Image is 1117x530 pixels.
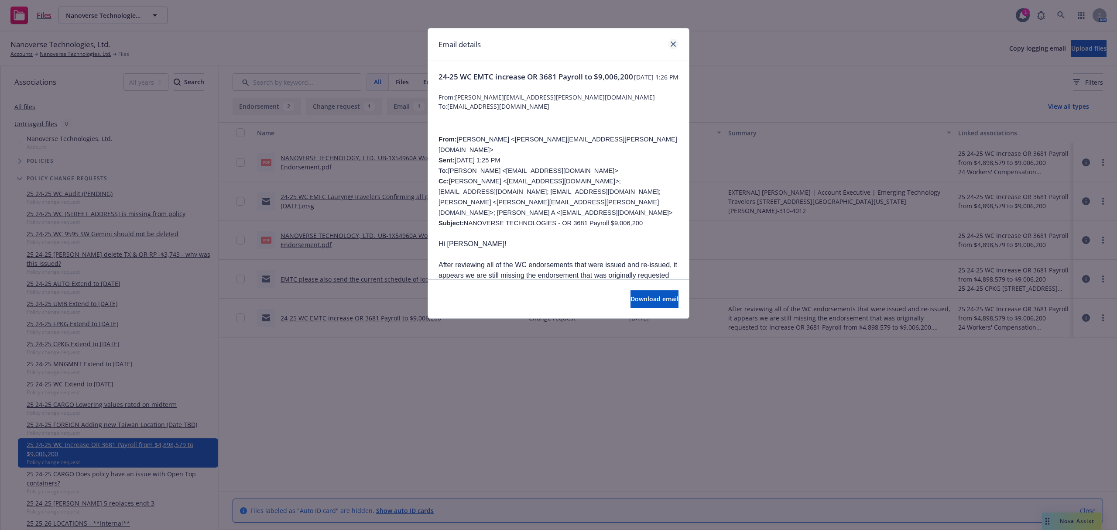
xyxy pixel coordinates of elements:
[439,178,449,185] b: Cc:
[439,220,464,227] b: Subject:
[439,167,448,174] b: To:
[630,290,678,308] button: Download email
[439,260,678,291] p: After reviewing all of the WC endorsements that were issued and re-issued, it appears we are stil...
[439,93,678,102] span: From: [PERSON_NAME][EMAIL_ADDRESS][PERSON_NAME][DOMAIN_NAME]
[439,136,457,143] span: From:
[630,295,678,303] span: Download email
[439,157,455,164] b: Sent:
[634,72,678,82] span: [DATE] 1:26 PM
[439,102,678,111] span: To: [EMAIL_ADDRESS][DOMAIN_NAME]
[439,136,677,227] span: [PERSON_NAME] <[PERSON_NAME][EMAIL_ADDRESS][PERSON_NAME][DOMAIN_NAME]> [DATE] 1:25 PM [PERSON_NAM...
[439,39,481,50] h1: Email details
[668,39,678,49] a: close
[439,72,633,82] span: 24-25 WC EMTC increase OR 3681 Payroll to $9,006,200
[439,239,678,249] p: Hi [PERSON_NAME]!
